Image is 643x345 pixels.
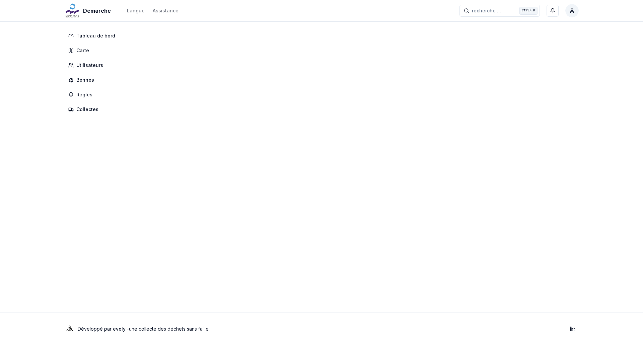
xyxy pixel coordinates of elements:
[64,89,122,101] a: Règles
[127,7,145,14] div: Langue
[113,326,126,332] a: evoly
[64,324,75,334] img: Evoly Logo
[78,324,210,334] p: Développé par - une collecte des déchets sans faille .
[64,59,122,71] a: Utilisateurs
[76,106,98,113] span: Collectes
[76,77,94,83] span: Bennes
[459,5,540,17] button: recherche ...Ctrl+K
[76,62,103,69] span: Utilisateurs
[83,7,111,15] span: Démarche
[76,47,89,54] span: Carte
[76,91,92,98] span: Règles
[76,32,115,39] span: Tableau de bord
[64,3,80,19] img: Démarche Logo
[64,103,122,115] a: Collectes
[64,74,122,86] a: Bennes
[64,45,122,57] a: Carte
[64,7,114,15] a: Démarche
[472,7,501,14] span: recherche ...
[64,30,122,42] a: Tableau de bord
[153,7,178,15] a: Assistance
[127,7,145,15] button: Langue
